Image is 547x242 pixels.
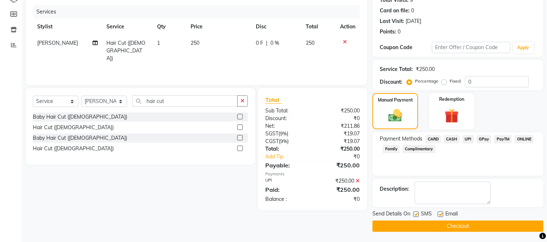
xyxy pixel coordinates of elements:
div: Baby Hair Cut ([DEMOGRAPHIC_DATA]) [33,134,127,142]
div: Discount: [260,115,313,122]
span: Send Details On [372,210,410,219]
div: Description: [380,185,409,193]
div: Services [34,5,365,19]
span: Total [265,96,282,104]
div: ₹250.00 [313,107,366,115]
div: Card on file: [380,7,410,15]
div: ₹250.00 [313,177,366,185]
span: 9% [280,131,287,136]
th: Disc [251,19,301,35]
span: CASH [444,135,460,143]
div: ( ) [260,130,313,138]
div: Hair Cut ([DEMOGRAPHIC_DATA]) [33,124,114,131]
label: Percentage [415,78,438,84]
div: ₹0 [313,195,366,203]
th: Action [336,19,360,35]
span: SGST [265,130,278,137]
label: Fixed [450,78,461,84]
th: Service [102,19,153,35]
div: ₹0 [313,115,366,122]
div: Payable: [260,161,313,170]
div: Sub Total: [260,107,313,115]
label: Manual Payment [378,97,413,103]
div: ₹0 [321,153,366,160]
img: _gift.svg [440,107,463,125]
th: Qty [153,19,186,35]
div: Discount: [380,78,402,86]
div: ₹250.00 [416,66,435,73]
span: UPI [462,135,474,143]
span: | [266,39,267,47]
input: Search or Scan [132,95,238,107]
div: Coupon Code [380,44,432,51]
div: ₹250.00 [313,145,366,153]
span: 1 [157,40,160,46]
span: Hair Cut ([DEMOGRAPHIC_DATA]) [107,40,146,62]
div: Payments [265,171,360,177]
span: SMS [421,210,432,219]
div: ₹19.07 [313,138,366,145]
div: [DATE] [406,17,421,25]
div: Balance : [260,195,313,203]
span: 9% [280,138,287,144]
div: Last Visit: [380,17,404,25]
button: Apply [513,42,534,53]
a: Add Tip [260,153,321,160]
span: Complimentary [403,145,435,153]
span: 250 [191,40,199,46]
button: Checkout [372,221,543,232]
div: ₹250.00 [313,161,366,170]
div: Net: [260,122,313,130]
span: Payment Methods [380,135,422,143]
div: ₹19.07 [313,130,366,138]
span: CGST [265,138,279,144]
span: ONLINE [515,135,534,143]
div: Paid: [260,185,313,194]
div: UPI [260,177,313,185]
div: ( ) [260,138,313,145]
label: Redemption [439,96,464,103]
span: PayTM [494,135,512,143]
th: Stylist [33,19,102,35]
span: GPay [477,135,492,143]
span: Family [383,145,400,153]
span: Email [445,210,458,219]
span: 250 [306,40,315,46]
span: 0 F [256,39,263,47]
span: [PERSON_NAME] [37,40,78,46]
div: Total: [260,145,313,153]
span: 0 % [270,39,279,47]
img: _cash.svg [384,108,406,123]
div: Points: [380,28,396,36]
div: Baby Hair Cut ([DEMOGRAPHIC_DATA]) [33,113,127,121]
div: ₹211.86 [313,122,366,130]
div: 0 [411,7,414,15]
span: CARD [425,135,441,143]
div: Hair Cut ([DEMOGRAPHIC_DATA]) [33,145,114,152]
th: Total [302,19,336,35]
div: ₹250.00 [313,185,366,194]
th: Price [186,19,251,35]
input: Enter Offer / Coupon Code [432,42,510,53]
div: Service Total: [380,66,413,73]
div: 0 [398,28,401,36]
